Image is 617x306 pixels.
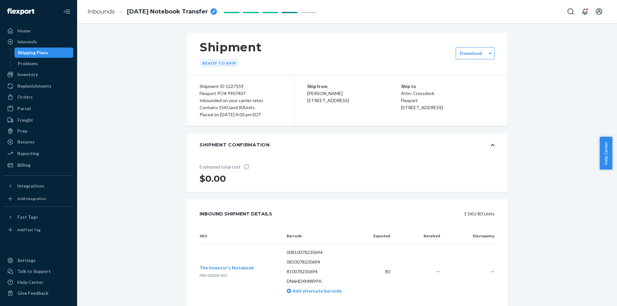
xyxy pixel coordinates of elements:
iframe: Opens a widget where you can chat to one of our agents [576,287,611,303]
button: Open Search Box [564,5,577,18]
div: Replenishments [17,83,51,89]
a: Inventory [4,69,73,80]
div: Shipment ID 1227159 [200,83,281,90]
p: Estimated total cost [200,163,254,170]
button: Fast Tags [4,212,73,222]
div: Returns [17,139,34,145]
div: Add Fast Tag [17,227,40,232]
div: Fast Tags [17,214,38,220]
h1: $0.00 [200,173,254,184]
span: [STREET_ADDRESS] [401,105,443,110]
a: Add alternate barcode [287,288,342,293]
div: Ready to ship [200,59,239,67]
div: Settings [17,257,36,264]
div: Shipment Confirmation [200,142,270,148]
button: The Inventor's Notebook [200,265,254,271]
button: Help Center [600,137,612,170]
label: Download [460,50,482,57]
div: Flexport PO# 9907407 [200,90,281,97]
p: 0810078230694 [287,259,358,265]
a: Orders [4,92,73,102]
button: Open account menu [593,5,605,18]
button: Close Navigation [60,5,73,18]
span: — [436,269,440,274]
div: Billing [17,162,31,168]
a: Inbounds [87,8,115,15]
td: 80 [363,244,395,299]
div: Placed on [DATE] 4:03 pm EDT [200,111,281,118]
div: Give Feedback [17,290,49,296]
button: Talk to Support [4,266,73,276]
a: Returns [4,137,73,147]
p: 00810078230694 [287,249,358,256]
span: Add alternate barcode [291,288,342,293]
div: Add Integration [17,196,46,201]
img: Flexport logo [7,8,34,15]
h1: Shipment [200,40,262,54]
div: Reporting [17,150,39,157]
a: Reporting [4,148,73,159]
p: Attn: Crossdock [401,90,495,97]
a: Home [4,26,73,36]
button: Open notifications [578,5,591,18]
div: Talk to Support [17,268,51,275]
a: Settings [4,255,73,266]
span: — [491,269,495,274]
a: Replenishments [4,81,73,91]
a: Problems [14,58,74,69]
a: Prep [4,126,73,136]
a: Freight [4,115,73,125]
div: Inventory [17,71,38,78]
div: Problems [18,60,38,67]
button: Give Feedback [4,288,73,298]
span: [PERSON_NAME] [STREET_ADDRESS] [307,91,349,103]
span: 2025-08-20 Notebook Transfer [127,8,208,16]
a: Billing [4,160,73,170]
a: Parcel [4,103,73,114]
a: Help Center [4,277,73,287]
div: Parcel [17,105,31,112]
ol: breadcrumbs [82,2,222,21]
p: DN6HDXMW9PK [287,278,358,284]
p: 810078230694 [287,268,358,275]
a: Add Fast Tag [4,225,73,235]
p: Flexport [401,97,495,104]
a: Shipping Plans [14,48,74,58]
th: SKU [200,228,282,244]
th: Expected [363,228,395,244]
th: Discrepancy [445,228,495,244]
a: Add Integration [4,194,73,204]
a: Inbounds [4,37,73,47]
div: Help Center [17,279,43,285]
div: Prep [17,128,27,134]
button: Integrations [4,181,73,191]
p: Ship to [401,83,495,90]
span: PRD-00028-001 [200,273,227,278]
div: 1 SKU 80 Units [287,207,495,220]
div: Orders [17,94,33,100]
div: Shipping Plans [18,49,48,56]
th: Received [395,228,445,244]
div: Inbounded on your carrier rates [200,97,281,104]
div: Integrations [17,183,44,189]
div: Contains 1 SKU and 80 Units [200,104,281,111]
div: Inbound Shipment Details [200,207,272,220]
div: Freight [17,117,33,123]
th: Barcode [282,228,363,244]
div: Home [17,28,30,34]
p: Ship from [307,83,401,90]
div: Inbounds [17,39,37,45]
